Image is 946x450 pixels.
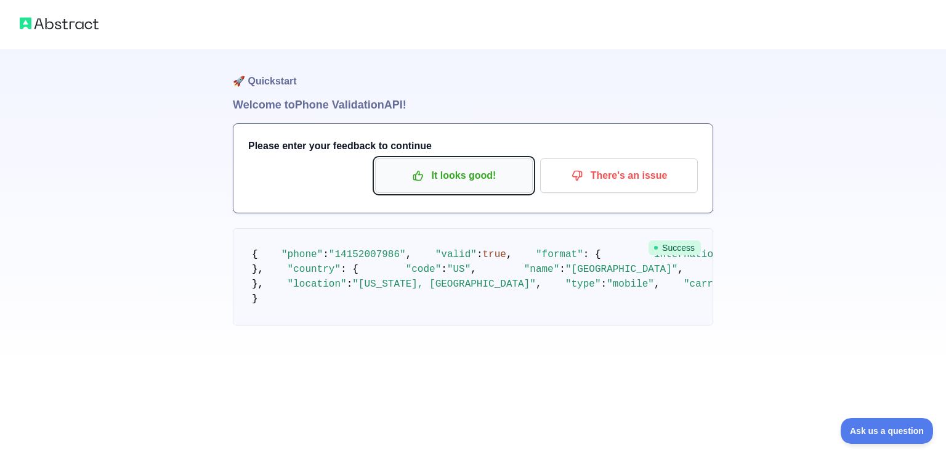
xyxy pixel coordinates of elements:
[288,264,341,275] span: "country"
[252,249,258,260] span: {
[684,279,737,290] span: "carrier"
[601,279,607,290] span: :
[654,279,660,290] span: ,
[233,49,713,96] h1: 🚀 Quickstart
[607,279,654,290] span: "mobile"
[341,264,358,275] span: : {
[447,264,471,275] span: "US"
[841,418,934,444] iframe: Toggle Customer Support
[329,249,406,260] span: "14152007986"
[524,264,560,275] span: "name"
[471,264,477,275] span: ,
[281,249,323,260] span: "phone"
[248,139,698,153] h3: Please enter your feedback to continue
[549,165,689,186] p: There's an issue
[233,96,713,113] h1: Welcome to Phone Validation API!
[677,264,684,275] span: ,
[406,264,442,275] span: "code"
[649,240,701,255] span: Success
[477,249,483,260] span: :
[536,279,542,290] span: ,
[483,249,506,260] span: true
[506,249,512,260] span: ,
[565,279,601,290] span: "type"
[565,264,677,275] span: "[GEOGRAPHIC_DATA]"
[323,249,329,260] span: :
[384,165,524,186] p: It looks good!
[536,249,583,260] span: "format"
[540,158,698,193] button: There's an issue
[441,264,447,275] span: :
[583,249,601,260] span: : {
[347,279,353,290] span: :
[435,249,477,260] span: "valid"
[375,158,533,193] button: It looks good!
[288,279,347,290] span: "location"
[352,279,536,290] span: "[US_STATE], [GEOGRAPHIC_DATA]"
[559,264,565,275] span: :
[20,15,99,32] img: Abstract logo
[406,249,412,260] span: ,
[648,249,737,260] span: "international"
